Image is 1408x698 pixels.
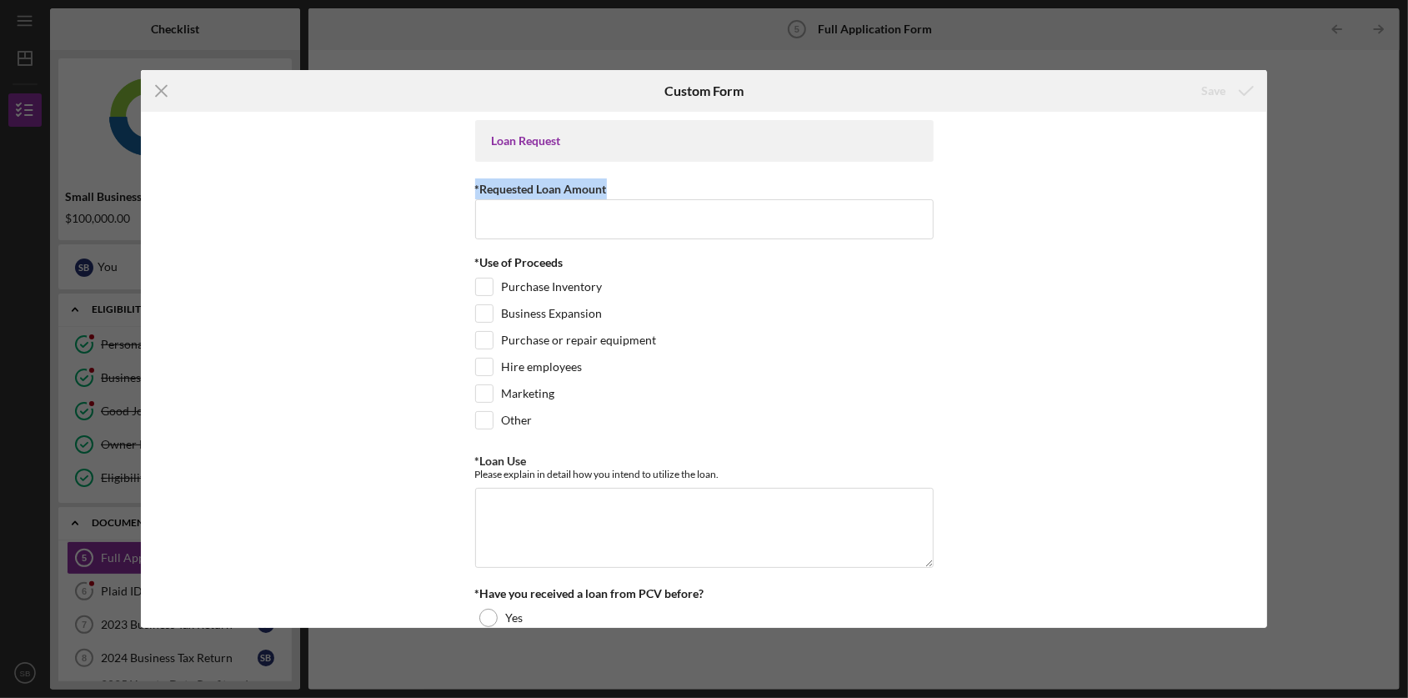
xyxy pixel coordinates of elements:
[475,468,934,480] div: Please explain in detail how you intend to utilize the loan.
[506,611,524,625] label: Yes
[475,256,934,269] div: *Use of Proceeds
[664,83,744,98] h6: Custom Form
[502,279,603,295] label: Purchase Inventory
[502,359,583,375] label: Hire employees
[502,332,657,349] label: Purchase or repair equipment
[1201,74,1225,108] div: Save
[475,587,934,600] div: *Have you received a loan from PCV before?
[475,182,607,196] label: *Requested Loan Amount
[502,385,555,402] label: Marketing
[1185,74,1267,108] button: Save
[502,305,603,322] label: Business Expansion
[502,412,533,429] label: Other
[492,134,917,148] div: Loan Request
[475,454,527,468] label: *Loan Use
